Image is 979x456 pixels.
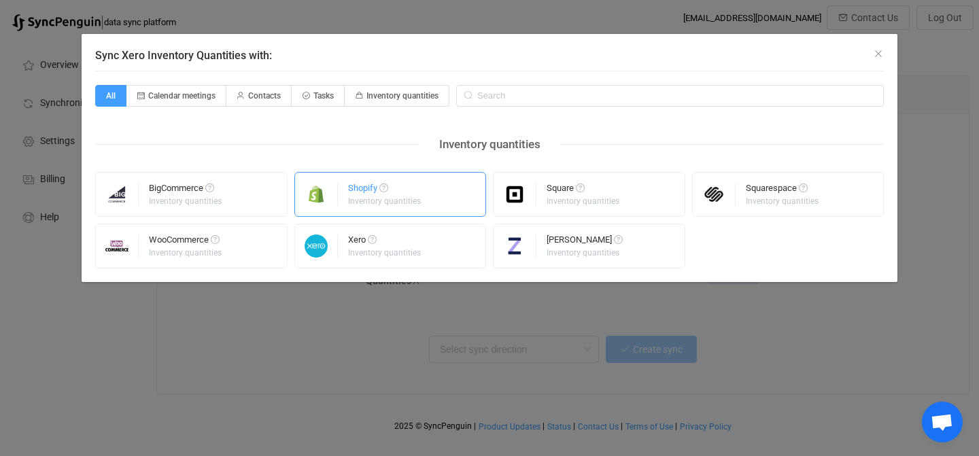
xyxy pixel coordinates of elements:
div: Xero [348,235,423,249]
div: Inventory quantities [149,249,222,257]
div: Inventory quantities [419,134,561,155]
div: [PERSON_NAME] [547,235,623,249]
img: squarespace.png [693,183,736,206]
div: Inventory quantities [547,197,619,205]
div: BigCommerce [149,183,224,197]
div: Inventory quantities [348,197,421,205]
img: big-commerce.png [96,183,139,206]
img: woo-commerce.png [96,234,139,258]
img: square.png [494,183,536,206]
div: Squarespace [746,183,821,197]
div: Square [547,183,621,197]
span: Sync Xero Inventory Quantities with: [95,49,272,62]
div: Inventory quantities [547,249,621,257]
input: Search [456,85,884,107]
button: Close [873,48,884,60]
div: Inventory quantities [149,197,222,205]
div: Sync Xero Inventory Quantities with: [82,34,897,282]
div: Inventory quantities [746,197,819,205]
img: shopify.png [295,183,338,206]
div: Shopify [348,183,423,197]
div: WooCommerce [149,235,224,249]
div: Inventory quantities [348,249,421,257]
img: zettle.png [494,234,536,258]
a: Open chat [922,402,963,442]
img: xero.png [295,234,338,258]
